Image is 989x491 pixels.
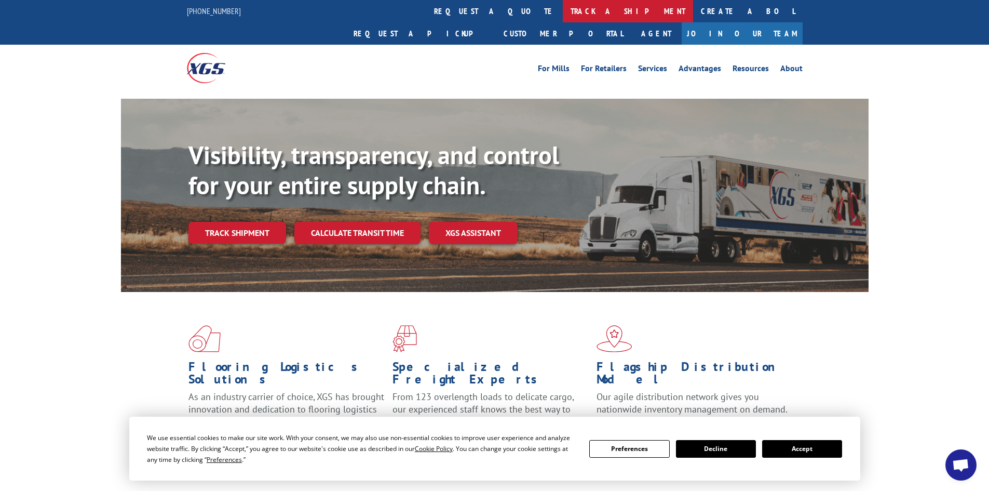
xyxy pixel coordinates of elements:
[346,22,496,45] a: Request a pickup
[538,64,570,76] a: For Mills
[496,22,631,45] a: Customer Portal
[679,64,721,76] a: Advantages
[207,455,242,464] span: Preferences
[780,64,803,76] a: About
[762,440,842,458] button: Accept
[392,361,589,391] h1: Specialized Freight Experts
[429,222,518,244] a: XGS ASSISTANT
[631,22,682,45] a: Agent
[188,139,559,201] b: Visibility, transparency, and control for your entire supply chain.
[597,391,788,415] span: Our agile distribution network gives you nationwide inventory management on demand.
[581,64,627,76] a: For Retailers
[129,417,860,481] div: Cookie Consent Prompt
[147,432,577,465] div: We use essential cookies to make our site work. With your consent, we may also use non-essential ...
[682,22,803,45] a: Join Our Team
[597,361,793,391] h1: Flagship Distribution Model
[188,361,385,391] h1: Flooring Logistics Solutions
[638,64,667,76] a: Services
[597,325,632,352] img: xgs-icon-flagship-distribution-model-red
[188,222,286,244] a: Track shipment
[415,444,453,453] span: Cookie Policy
[945,449,977,481] div: Open chat
[294,222,421,244] a: Calculate transit time
[676,440,756,458] button: Decline
[188,391,384,428] span: As an industry carrier of choice, XGS has brought innovation and dedication to flooring logistics...
[187,6,241,16] a: [PHONE_NUMBER]
[392,391,589,437] p: From 123 overlength loads to delicate cargo, our experienced staff knows the best way to move you...
[589,440,669,458] button: Preferences
[392,325,417,352] img: xgs-icon-focused-on-flooring-red
[188,325,221,352] img: xgs-icon-total-supply-chain-intelligence-red
[733,64,769,76] a: Resources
